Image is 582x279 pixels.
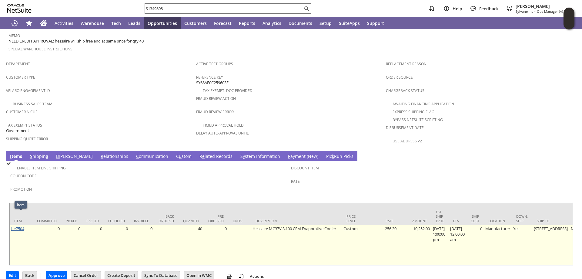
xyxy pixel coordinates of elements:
span: Help [453,6,462,12]
div: Quantity [183,219,199,223]
svg: Search [303,5,310,12]
div: Down. Ship [516,214,528,223]
td: 256.30 [365,225,398,265]
a: Rate [291,179,300,184]
a: Memo [8,33,20,38]
a: Recent Records [7,17,22,29]
span: Leads [128,20,140,26]
span: R [101,153,103,159]
a: System Information [239,153,282,160]
span: Warehouse [81,20,104,26]
a: Support [363,17,388,29]
div: Description [256,219,337,223]
span: u [179,153,182,159]
span: Documents [289,20,312,26]
a: Home [36,17,51,29]
a: Actions [247,274,266,279]
a: Activities [51,17,77,29]
span: Government [6,128,29,134]
a: Communication [135,153,170,160]
span: Tech [111,20,121,26]
div: Shortcuts [22,17,36,29]
td: 40 [179,225,204,265]
a: Shipping [28,153,50,160]
a: B[PERSON_NAME] [55,153,94,160]
span: k [332,153,334,159]
td: 10,252.00 [398,225,431,265]
img: Checked [6,161,11,166]
a: Related Records [198,153,234,160]
span: C [136,153,139,159]
a: Active Test Groups [196,61,233,66]
a: Replacement reason [386,61,426,66]
span: Opportunities [148,20,177,26]
a: Tech [108,17,125,29]
a: Coupon Code [10,173,37,179]
span: Reports [239,20,255,26]
a: Discount Item [291,165,319,171]
span: - [534,9,536,14]
td: 0 [204,225,228,265]
svg: Shortcuts [25,19,33,27]
div: Packed [86,219,99,223]
svg: logo [7,4,32,13]
a: Leads [125,17,144,29]
div: Pre Ordered [208,214,224,223]
a: Use Address V2 [393,138,422,144]
a: Setup [316,17,335,29]
a: Business Sales Team [13,101,52,107]
a: he7504 [11,226,24,231]
a: Disbursement Date [386,125,424,130]
a: Department [6,61,30,66]
a: Relationships [99,153,130,160]
span: [PERSON_NAME] [516,3,571,9]
div: Ship To [537,219,565,223]
td: [DATE] 1:00:00 pm [431,225,449,265]
a: Custom [175,153,193,160]
a: Analytics [259,17,285,29]
span: I [10,153,12,159]
td: 0 [32,225,61,265]
a: Customer Niche [6,109,38,114]
td: 0 [104,225,129,265]
span: Ops Manager (A) (F2L) [537,9,571,14]
td: 0 [61,225,82,265]
td: Custom [342,225,365,265]
div: Price Level [346,214,360,223]
span: B [56,153,59,159]
a: Delay Auto-Approval Until [196,131,249,136]
div: Picked [66,219,77,223]
a: Tax Exempt Status [6,123,42,128]
td: Yes [512,225,532,265]
div: Ship Cost [471,214,479,223]
td: Manufacturer [484,225,512,265]
span: y [243,153,245,159]
a: Bypass NetSuite Scripting [393,117,443,122]
a: Fraud Review Action [196,96,236,101]
div: Est. Ship Date [436,209,444,223]
td: 0 [129,225,154,265]
a: Express Shipping Flag [393,109,434,114]
div: Rate [369,219,393,223]
div: Fulfilled [108,219,125,223]
svg: Recent Records [11,19,18,27]
a: Tax Exempt. Doc Provided [203,88,253,93]
a: PickRun Picks [325,153,355,160]
td: [DATE] 12:00:00 am [449,225,466,265]
span: Support [367,20,384,26]
span: Feedback [479,6,499,12]
td: 0 [82,225,104,265]
a: Special Warehouse Instructions [8,46,72,52]
a: Shipping Quote Error [6,136,48,141]
a: Opportunities [144,17,181,29]
a: Promotion [10,187,32,192]
a: Customer Type [6,75,35,80]
a: Items [8,153,24,160]
a: Timed Approval Hold [203,123,244,128]
div: Units [233,219,246,223]
div: Location [488,219,507,223]
td: [STREET_ADDRESS] [532,225,569,265]
div: Invoiced [134,219,149,223]
a: Velaro Engagement ID [6,88,50,93]
div: Item [17,202,25,207]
